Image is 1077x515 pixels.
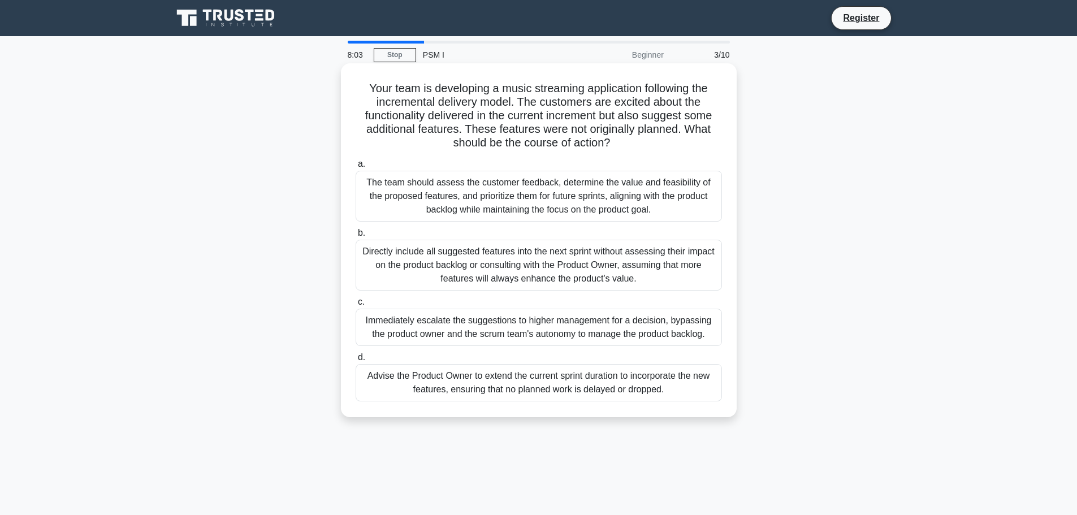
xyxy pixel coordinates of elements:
span: a. [358,159,365,168]
span: b. [358,228,365,237]
h5: Your team is developing a music streaming application following the incremental delivery model. T... [354,81,723,150]
div: Beginner [572,44,671,66]
span: c. [358,297,365,306]
div: Advise the Product Owner to extend the current sprint duration to incorporate the new features, e... [356,364,722,401]
div: The team should assess the customer feedback, determine the value and feasibility of the proposed... [356,171,722,222]
div: 3/10 [671,44,737,66]
a: Stop [374,48,416,62]
div: PSM I [416,44,572,66]
div: 8:03 [341,44,374,66]
span: d. [358,352,365,362]
div: Immediately escalate the suggestions to higher management for a decision, bypassing the product o... [356,309,722,346]
div: Directly include all suggested features into the next sprint without assessing their impact on th... [356,240,722,291]
a: Register [836,11,886,25]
